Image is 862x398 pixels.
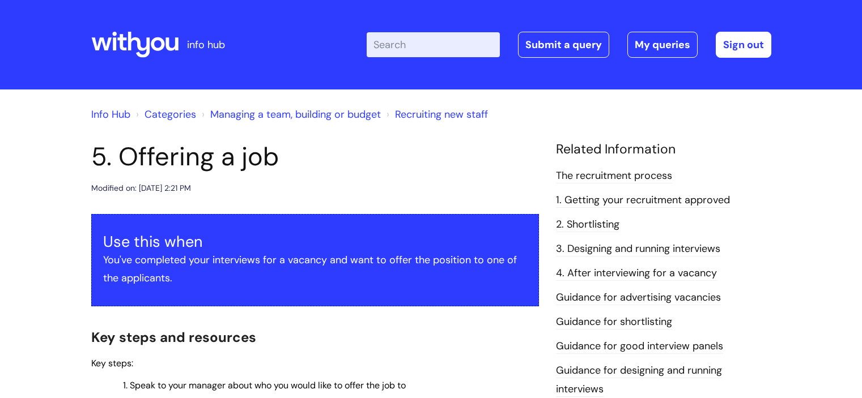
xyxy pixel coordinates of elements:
[627,32,698,58] a: My queries
[716,32,771,58] a: Sign out
[556,290,721,305] a: Guidance for advertising vacancies
[556,315,672,329] a: Guidance for shortlisting
[367,32,771,58] div: | -
[395,108,488,121] a: Recruiting new staff
[556,217,619,232] a: 2. Shortlisting
[556,169,672,183] a: The recruitment process
[130,379,406,391] span: Speak to your manager about who you would like to offer the job to
[556,266,717,281] a: 4. After interviewing for a vacancy
[518,32,609,58] a: Submit a query
[91,357,133,369] span: Key steps:
[556,363,722,396] a: Guidance for designing and running interviews
[91,142,539,172] h1: 5. Offering a job
[187,36,225,54] p: info hub
[367,32,500,57] input: Search
[210,108,381,121] a: Managing a team, building or budget
[91,108,130,121] a: Info Hub
[91,181,191,195] div: Modified on: [DATE] 2:21 PM
[556,339,723,354] a: Guidance for good interview panels
[133,105,196,123] li: Solution home
[556,142,771,157] h4: Related Information
[145,108,196,121] a: Categories
[556,242,720,256] a: 3. Designing and running interviews
[91,328,256,346] span: Key steps and resources
[199,105,381,123] li: Managing a team, building or budget
[103,233,527,251] h3: Use this when
[556,193,730,208] a: 1. Getting your recruitment approved
[384,105,488,123] li: Recruiting new staff
[103,251,527,288] p: You've completed your interviews for a vacancy and want to offer the position to one of the appli...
